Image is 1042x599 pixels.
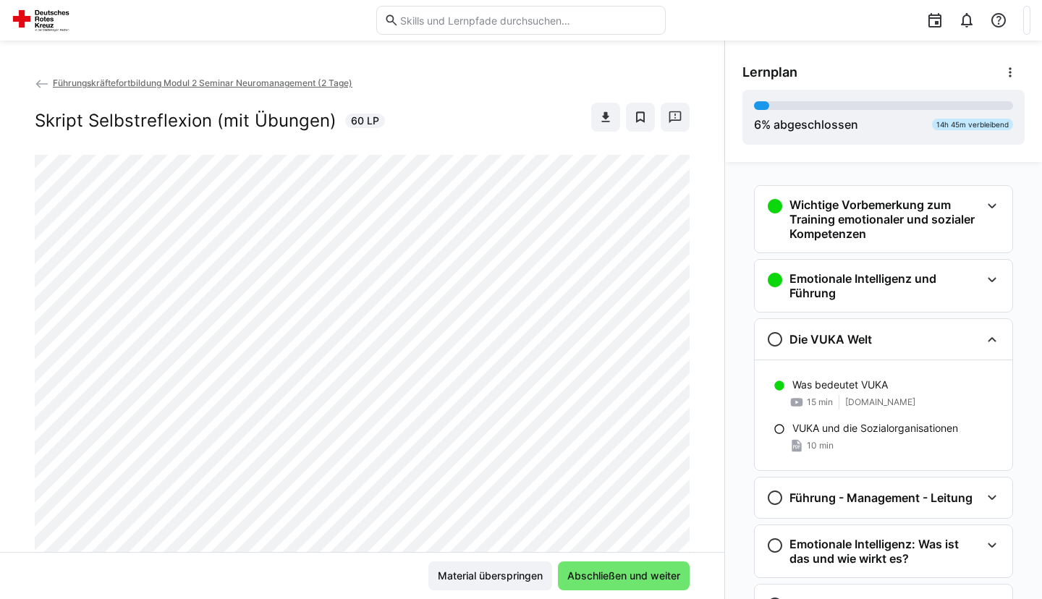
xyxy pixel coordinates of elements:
[789,197,980,241] h3: Wichtige Vorbemerkung zum Training emotionaler und sozialer Kompetenzen
[53,77,352,88] span: Führungskräftefortbildung Modul 2 Seminar Neuromanagement (2 Tage)
[754,116,858,133] div: % abgeschlossen
[792,378,888,392] p: Was bedeutet VUKA
[789,271,980,300] h3: Emotionale Intelligenz und Führung
[742,64,797,80] span: Lernplan
[351,114,379,128] span: 60 LP
[436,569,545,583] span: Material überspringen
[558,561,690,590] button: Abschließen und weiter
[789,332,872,347] h3: Die VUKA Welt
[807,396,833,408] span: 15 min
[754,117,761,132] span: 6
[792,421,958,436] p: VUKA und die Sozialorganisationen
[789,537,980,566] h3: Emotionale Intelligenz: Was ist das und wie wirkt es?
[428,561,552,590] button: Material überspringen
[399,14,658,27] input: Skills und Lernpfade durchsuchen…
[35,110,336,132] h2: Skript Selbstreflexion (mit Übungen)
[807,440,834,451] span: 10 min
[789,490,973,505] h3: Führung - Management - Leitung
[565,569,682,583] span: Abschließen und weiter
[35,77,352,88] a: Führungskräftefortbildung Modul 2 Seminar Neuromanagement (2 Tage)
[932,119,1013,130] div: 14h 45m verbleibend
[845,396,915,408] span: [DOMAIN_NAME]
